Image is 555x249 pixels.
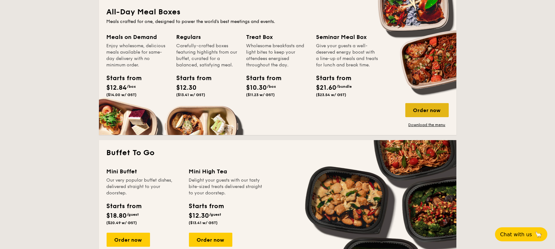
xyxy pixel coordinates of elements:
span: ($14.00 w/ GST) [107,93,137,97]
span: $12.84 [107,84,127,92]
div: Regulars [176,33,239,41]
div: Seminar Meal Box [316,33,379,41]
span: $12.30 [189,212,209,220]
div: Wholesome breakfasts and light bites to keep your attendees energised throughout the day. [246,43,309,68]
span: Chat with us [500,231,532,238]
div: Enjoy wholesome, delicious meals available for same-day delivery with no minimum order. [107,43,169,68]
span: $12.30 [176,84,197,92]
h2: All-Day Meal Boxes [107,7,449,17]
span: /guest [127,212,139,217]
div: Starts from [107,73,135,83]
div: Delight your guests with our tasty bite-sized treats delivered straight to your doorstep. [189,177,264,196]
div: Starts from [246,73,275,83]
span: ($13.41 w/ GST) [176,93,206,97]
div: Starts from [316,73,345,83]
div: Starts from [189,201,224,211]
div: Mini Buffet [107,167,181,176]
span: /bundle [337,84,352,89]
span: ($20.49 w/ GST) [107,221,137,225]
span: ($23.54 w/ GST) [316,93,347,97]
a: Download the menu [405,122,449,127]
span: $18.80 [107,212,127,220]
div: Order now [405,103,449,117]
span: ($11.23 w/ GST) [246,93,275,97]
span: $10.30 [246,84,267,92]
h2: Buffet To Go [107,148,449,158]
span: /box [267,84,276,89]
span: ($13.41 w/ GST) [189,221,218,225]
div: Order now [107,233,150,247]
span: /guest [209,212,221,217]
span: /box [127,84,136,89]
button: Chat with us🦙 [495,227,547,241]
div: Treat Box [246,33,309,41]
div: Meals on Demand [107,33,169,41]
div: Order now [189,233,232,247]
span: $21.60 [316,84,337,92]
span: 🦙 [535,231,542,238]
div: Our very popular buffet dishes, delivered straight to your doorstep. [107,177,181,196]
div: Starts from [176,73,205,83]
div: Give your guests a well-deserved energy boost with a line-up of meals and treats for lunch and br... [316,43,379,68]
div: Starts from [107,201,141,211]
div: Meals crafted for one, designed to power the world's best meetings and events. [107,19,449,25]
div: Mini High Tea [189,167,264,176]
div: Carefully-crafted boxes featuring highlights from our buffet, curated for a balanced, satisfying ... [176,43,239,68]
